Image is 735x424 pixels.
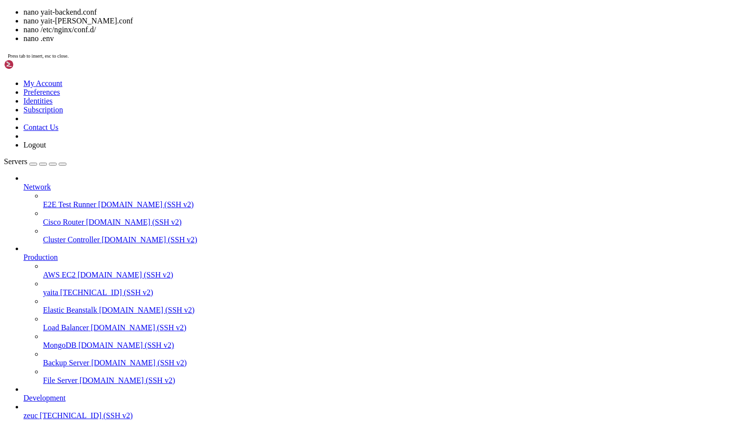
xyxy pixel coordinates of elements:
[4,236,607,245] x-row: systemctl restart networkd-dispatcher.service
[78,271,173,279] span: [DOMAIN_NAME] (SSH v2)
[4,295,607,303] x-row: No user sessions are running outdated binaries.
[43,306,731,315] a: Elastic Beanstalk [DOMAIN_NAME] (SSH v2)
[4,162,607,170] x-row: The currently running kernel version is not the expected kernel version 6.14.0-1012-aws.
[4,62,607,70] x-row: Preparing to unpack .../xclip_0.13-3_amd64.deb ...
[23,253,58,261] span: Production
[91,323,187,332] span: [DOMAIN_NAME] (SSH v2)
[23,403,731,420] li: zeuc [TECHNICAL_ID] (SSH v2)
[23,411,38,420] span: zeuc
[4,70,607,79] x-row: Unpacking xclip (0.13-3) ...
[43,359,89,367] span: Backup Server
[4,54,607,62] x-row: (Reading database ... 126888 files and directories currently installed.)
[43,341,76,349] span: MongoDB
[4,60,60,69] img: Shellngn
[43,279,731,297] li: yaita [TECHNICAL_ID] (SSH v2)
[4,319,607,328] x-row: : $ cat yaita-order-logs.txt | xclip -sel clip
[94,336,98,344] span: ~
[91,359,187,367] span: [DOMAIN_NAME] (SSH v2)
[4,195,607,203] x-row: Restarting services...
[4,245,607,253] x-row: systemctl restart [EMAIL_ADDRESS]
[23,394,731,403] a: Development
[4,87,607,95] x-row: Processing triggers for man-db (2.12.0-4build2) ...
[4,228,607,236] x-row: systemctl restart [EMAIL_ADDRESS]
[23,8,731,17] li: nano yait-backend.conf
[86,218,182,226] span: [DOMAIN_NAME] (SSH v2)
[94,319,98,327] span: ~
[4,37,607,45] x-row: Fetched 17.6 kB in 0s (1038 kB/s)
[4,344,607,353] x-row: yaita-order-logs.txt
[43,191,731,209] li: E2E Test Runner [DOMAIN_NAME] (SSH v2)
[43,227,731,244] li: Cluster Controller [DOMAIN_NAME] (SSH v2)
[231,344,281,352] span: yaita-web-app
[4,95,607,104] x-row: Scanning processes...
[43,367,731,385] li: File Server [DOMAIN_NAME] (SSH v2)
[4,153,607,162] x-row: Diagnostics:
[43,341,731,350] a: MongoDB [DOMAIN_NAME] (SSH v2)
[43,350,731,367] li: Backup Server [DOMAIN_NAME] (SSH v2)
[4,45,607,54] x-row: Selecting previously unselected package xclip.
[43,376,78,384] span: File Server
[23,88,60,96] a: Preferences
[23,79,63,87] a: My Account
[43,323,89,332] span: Load Balancer
[99,306,195,314] span: [DOMAIN_NAME] (SSH v2)
[23,123,59,131] a: Contact Us
[4,353,607,361] x-row: : $ nano
[4,319,90,327] span: ubuntu@ip-172-31-91-17
[4,253,607,261] x-row: systemctl restart systemd-logind.service
[4,128,607,137] x-row: Pending kernel upgrade!
[4,104,607,112] x-row: Scanning candidates...
[43,209,731,227] li: Cisco Router [DOMAIN_NAME] (SSH v2)
[43,332,731,350] li: MongoDB [DOMAIN_NAME] (SSH v2)
[23,141,46,149] a: Logout
[4,220,607,228] x-row: /etc/needrestart/restart.d/dbus.service
[78,341,174,349] span: [DOMAIN_NAME] (SSH v2)
[43,315,731,332] li: Load Balancer [DOMAIN_NAME] (SSH v2)
[102,235,197,244] span: [DOMAIN_NAME] (SSH v2)
[23,385,731,403] li: Development
[4,212,607,220] x-row: Service restarts being deferred:
[40,411,132,420] span: [TECHNICAL_ID] (SSH v2)
[43,288,58,297] span: yaita
[4,112,607,120] x-row: Scanning linux images...
[43,218,731,227] a: Cisco Router [DOMAIN_NAME] (SSH v2)
[4,261,607,270] x-row: systemctl restart unattended-upgrades.service
[4,21,607,29] x-row: After this operation, 54.3 kB of additional disk space will be used.
[23,34,731,43] li: nano .env
[80,376,175,384] span: [DOMAIN_NAME] (SSH v2)
[4,311,607,319] x-row: No VM guests are running outdated hypervisor (qemu) binaries on this host.
[43,359,731,367] a: Backup Server [DOMAIN_NAME] (SSH v2)
[43,271,731,279] a: AWS EC2 [DOMAIN_NAME] (SSH v2)
[4,4,607,12] x-row: 0 upgraded, 1 newly installed, 0 to remove and 12 not upgraded.
[43,200,96,209] span: E2E Test Runner
[43,271,76,279] span: AWS EC2
[4,344,74,352] span: yaita-admin-portal
[23,244,731,385] li: Production
[4,336,607,344] x-row: : $ ls
[23,411,731,420] a: zeuc [TECHNICAL_ID] (SSH v2)
[4,336,90,344] span: ubuntu@ip-172-31-91-17
[8,53,68,59] span: Press tab to insert, esc to close.
[23,183,731,191] a: Network
[4,328,607,336] x-row: Error: Can't open display: (null)
[23,106,63,114] a: Subscription
[23,25,731,34] li: nano /etc/nginx/conf.d/
[43,235,100,244] span: Cluster Controller
[23,394,65,402] span: Development
[98,200,194,209] span: [DOMAIN_NAME] (SSH v2)
[23,253,731,262] a: Production
[4,157,66,166] a: Servers
[4,178,607,187] x-row: Restarting the system to load the new kernel will not be handled automatically, so you should con...
[23,174,731,244] li: Network
[43,288,731,297] a: yaita [TECHNICAL_ID] (SSH v2)
[4,278,607,286] x-row: No containers need to be restarted.
[43,235,731,244] a: Cluster Controller [DOMAIN_NAME] (SSH v2)
[4,145,607,153] x-row: 6.14.0-1011-aws
[23,17,731,25] li: nano yait-[PERSON_NAME].conf
[43,306,97,314] span: Elastic Beanstalk
[4,157,27,166] span: Servers
[131,353,135,361] div: (31, 42)
[60,288,153,297] span: [TECHNICAL_ID] (SSH v2)
[23,183,51,191] span: Network
[82,344,152,352] span: yaita-core-backend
